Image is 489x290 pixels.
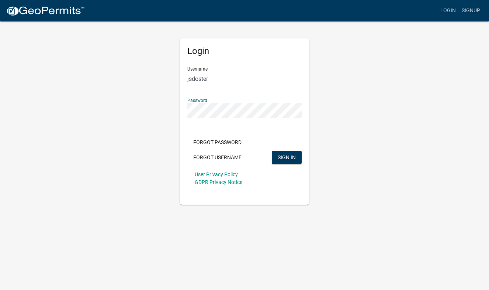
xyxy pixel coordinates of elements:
button: Forgot Username [187,151,247,164]
button: SIGN IN [272,151,302,164]
h5: Login [187,46,302,57]
a: Signup [459,4,483,18]
button: Forgot Password [187,136,247,149]
a: User Privacy Policy [195,171,238,177]
a: GDPR Privacy Notice [195,179,242,185]
a: Login [437,4,459,18]
span: SIGN IN [278,154,296,160]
